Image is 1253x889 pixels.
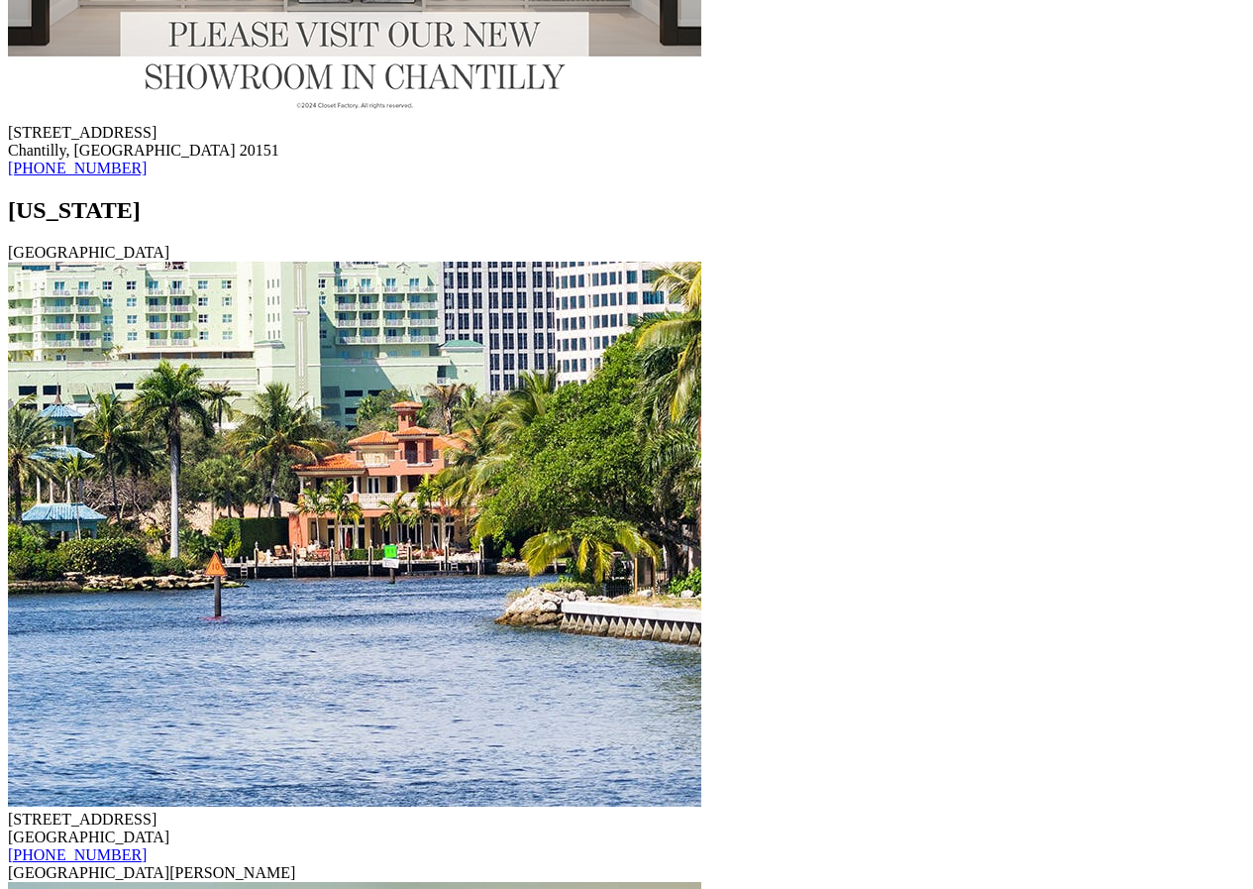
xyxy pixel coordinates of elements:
div: [STREET_ADDRESS] Chantilly, [GEOGRAPHIC_DATA] 20151 [8,124,1245,160]
img: Fort Lauderdale Location Image [8,262,701,807]
a: [PHONE_NUMBER] [8,846,147,863]
div: [GEOGRAPHIC_DATA] [8,244,1245,262]
a: [PHONE_NUMBER] [8,160,147,176]
div: [STREET_ADDRESS] [GEOGRAPHIC_DATA] [8,811,1245,846]
div: [GEOGRAPHIC_DATA][PERSON_NAME] [8,864,1245,882]
h2: [US_STATE] [8,197,1245,224]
